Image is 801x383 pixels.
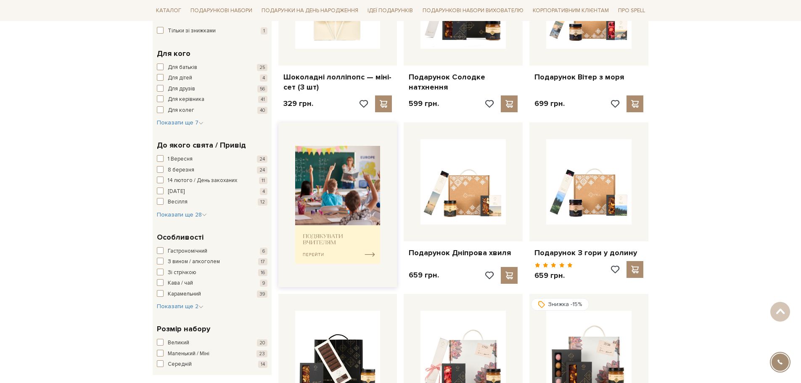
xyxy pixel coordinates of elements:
p: 599 грн. [409,99,439,108]
span: 20 [257,339,267,346]
button: 1 Вересня 24 [157,155,267,164]
button: Зі стрічкою 16 [157,269,267,277]
span: Для кого [157,48,190,59]
p: 699 грн. [534,99,565,108]
span: Середній [168,360,192,369]
button: Для друзів 56 [157,85,267,93]
span: 24 [257,156,267,163]
span: 4 [260,188,267,195]
span: 8 березня [168,166,194,174]
button: Середній 14 [157,360,267,369]
span: Розмір набору [157,323,210,335]
button: Для батьків 25 [157,63,267,72]
p: 329 грн. [283,99,313,108]
span: [DATE] [168,188,185,196]
span: 23 [256,350,267,357]
span: Зі стрічкою [168,269,196,277]
p: 659 грн. [409,270,439,280]
span: 11 [259,177,267,184]
span: 17 [258,258,267,265]
a: Корпоративним клієнтам [529,3,612,18]
span: 25 [257,64,267,71]
button: Весілля 12 [157,198,267,206]
a: Про Spell [615,4,648,17]
button: Великий 20 [157,339,267,347]
span: Для колег [168,106,194,115]
button: [DATE] 4 [157,188,267,196]
span: Для дітей [168,74,192,82]
span: Карамельний [168,290,201,298]
button: Для дітей 4 [157,74,267,82]
button: Гастрономічний 6 [157,247,267,256]
span: Весілля [168,198,188,206]
button: Для керівника 41 [157,95,267,104]
span: 1 [261,27,267,34]
button: 14 лютого / День закоханих 11 [157,177,267,185]
span: Для керівника [168,95,204,104]
a: Подарункові набори [187,4,256,17]
span: 41 [258,96,267,103]
span: 39 [257,291,267,298]
span: З вином / алкоголем [168,258,220,266]
button: Показати ще 28 [157,211,207,219]
button: Показати ще 7 [157,119,204,127]
span: 56 [257,85,267,92]
span: Показати ще 7 [157,119,204,126]
a: Подарунок Дніпрова хвиля [409,248,518,258]
div: Знижка -15% [531,298,589,311]
a: Подарунок З гори у долину [534,248,643,258]
span: 6 [260,248,267,255]
span: 24 [257,166,267,174]
a: Каталог [153,4,185,17]
span: Великий [168,339,189,347]
img: banner [295,146,381,264]
button: З вином / алкоголем 17 [157,258,267,266]
span: 1 Вересня [168,155,193,164]
button: Показати ще 2 [157,302,204,311]
a: Подарунок Солодке натхнення [409,72,518,92]
span: Маленький / Міні [168,350,209,358]
a: Шоколадні лолліпопс — міні-сет (3 шт) [283,72,392,92]
p: 659 грн. [534,271,573,280]
span: Показати ще 28 [157,211,207,218]
a: Подарунки на День народження [258,4,362,17]
span: Кава / чай [168,279,193,288]
button: Кава / чай 9 [157,279,267,288]
button: Карамельний 39 [157,290,267,298]
span: Показати ще 2 [157,303,204,310]
span: 40 [257,107,267,114]
span: Для друзів [168,85,195,93]
a: Подарунок Вітер з моря [534,72,643,82]
span: Гастрономічний [168,247,207,256]
span: 12 [258,198,267,206]
span: До якого свята / Привід [157,140,246,151]
span: 16 [258,269,267,276]
span: 14 лютого / День закоханих [168,177,237,185]
span: Для батьків [168,63,197,72]
a: Подарункові набори вихователю [419,3,527,18]
span: 9 [260,280,267,287]
span: 14 [258,361,267,368]
span: Особливості [157,232,204,243]
button: Маленький / Міні 23 [157,350,267,358]
button: 8 березня 24 [157,166,267,174]
span: 4 [260,74,267,82]
a: Ідеї подарунків [364,4,416,17]
button: Тільки зі знижками 1 [157,27,267,35]
span: Тільки зі знижками [168,27,216,35]
button: Для колег 40 [157,106,267,115]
